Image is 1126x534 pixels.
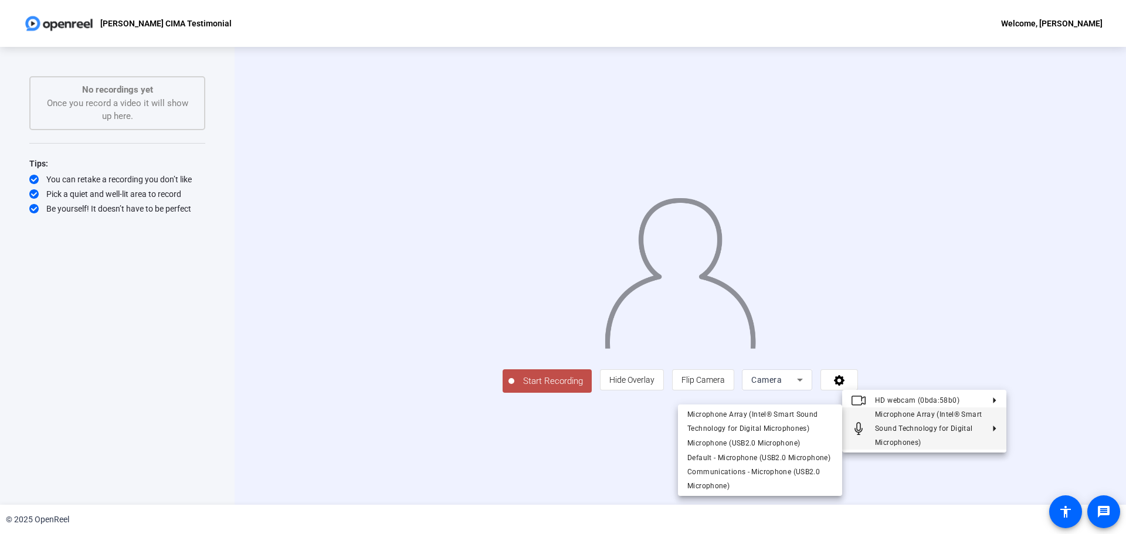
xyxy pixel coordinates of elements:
span: Microphone Array (Intel® Smart Sound Technology for Digital Microphones) [875,410,982,447]
mat-icon: Microphone [852,421,866,436]
span: HD webcam (0bda:58b0) [875,396,959,404]
mat-icon: Video camera [852,393,866,407]
span: Default - Microphone (USB2.0 Microphone) [687,454,830,462]
span: Microphone (USB2.0 Microphone) [687,439,800,447]
span: Communications - Microphone (USB2.0 Microphone) [687,468,820,490]
span: Microphone Array (Intel® Smart Sound Technology for Digital Microphones) [687,410,818,433]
